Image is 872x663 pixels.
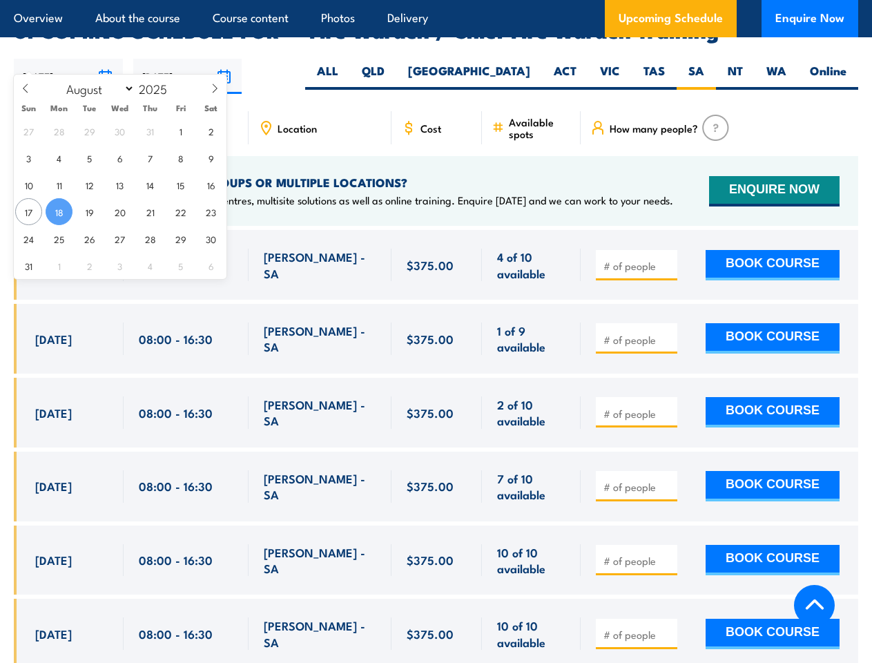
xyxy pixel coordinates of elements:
[264,249,376,281] span: [PERSON_NAME] - SA
[350,63,396,90] label: QLD
[706,250,840,280] button: BOOK COURSE
[305,63,350,90] label: ALL
[603,333,672,347] input: # of people
[15,171,42,198] span: August 10, 2025
[106,225,133,252] span: August 27, 2025
[264,396,376,429] span: [PERSON_NAME] - SA
[420,122,441,134] span: Cost
[76,198,103,225] span: August 19, 2025
[264,544,376,577] span: [PERSON_NAME] - SA
[46,225,72,252] span: August 25, 2025
[497,396,565,429] span: 2 of 10 available
[166,104,196,113] span: Fri
[588,63,632,90] label: VIC
[139,331,213,347] span: 08:00 - 16:30
[197,117,224,144] span: August 2, 2025
[716,63,755,90] label: NT
[632,63,677,90] label: TAS
[706,545,840,575] button: BOOK COURSE
[46,144,72,171] span: August 4, 2025
[197,198,224,225] span: August 23, 2025
[44,104,75,113] span: Mon
[105,104,135,113] span: Wed
[135,104,166,113] span: Thu
[137,225,164,252] span: August 28, 2025
[46,252,72,279] span: September 1, 2025
[197,225,224,252] span: August 30, 2025
[706,397,840,427] button: BOOK COURSE
[35,331,72,347] span: [DATE]
[603,554,672,568] input: # of people
[35,478,72,494] span: [DATE]
[139,405,213,421] span: 08:00 - 16:30
[35,552,72,568] span: [DATE]
[133,59,242,94] input: To date
[76,171,103,198] span: August 12, 2025
[407,257,454,273] span: $375.00
[35,175,673,190] h4: NEED TRAINING FOR LARGER GROUPS OR MULTIPLE LOCATIONS?
[167,225,194,252] span: August 29, 2025
[197,144,224,171] span: August 9, 2025
[610,122,698,134] span: How many people?
[14,21,858,39] h2: UPCOMING SCHEDULE FOR - "Fire Warden / Chief Fire Warden Training"
[15,252,42,279] span: August 31, 2025
[167,117,194,144] span: August 1, 2025
[603,480,672,494] input: # of people
[60,79,135,97] select: Month
[35,626,72,642] span: [DATE]
[396,63,542,90] label: [GEOGRAPHIC_DATA]
[46,198,72,225] span: August 18, 2025
[603,259,672,273] input: # of people
[106,252,133,279] span: September 3, 2025
[677,63,716,90] label: SA
[264,617,376,650] span: [PERSON_NAME] - SA
[139,552,213,568] span: 08:00 - 16:30
[497,470,565,503] span: 7 of 10 available
[278,122,317,134] span: Location
[137,171,164,198] span: August 14, 2025
[76,225,103,252] span: August 26, 2025
[709,176,840,206] button: ENQUIRE NOW
[35,405,72,421] span: [DATE]
[407,626,454,642] span: $375.00
[167,198,194,225] span: August 22, 2025
[407,552,454,568] span: $375.00
[139,478,213,494] span: 08:00 - 16:30
[264,470,376,503] span: [PERSON_NAME] - SA
[76,252,103,279] span: September 2, 2025
[497,617,565,650] span: 10 of 10 available
[264,323,376,355] span: [PERSON_NAME] - SA
[798,63,858,90] label: Online
[755,63,798,90] label: WA
[137,144,164,171] span: August 7, 2025
[509,116,571,140] span: Available spots
[167,171,194,198] span: August 15, 2025
[197,171,224,198] span: August 16, 2025
[14,104,44,113] span: Sun
[137,117,164,144] span: July 31, 2025
[106,144,133,171] span: August 6, 2025
[35,193,673,207] p: We offer onsite training, training at our centres, multisite solutions as well as online training...
[137,252,164,279] span: September 4, 2025
[706,323,840,354] button: BOOK COURSE
[542,63,588,90] label: ACT
[106,198,133,225] span: August 20, 2025
[106,117,133,144] span: July 30, 2025
[603,407,672,421] input: # of people
[15,117,42,144] span: July 27, 2025
[197,252,224,279] span: September 6, 2025
[46,117,72,144] span: July 28, 2025
[14,59,123,94] input: From date
[46,171,72,198] span: August 11, 2025
[15,198,42,225] span: August 17, 2025
[167,252,194,279] span: September 5, 2025
[137,198,164,225] span: August 21, 2025
[407,331,454,347] span: $375.00
[706,619,840,649] button: BOOK COURSE
[75,104,105,113] span: Tue
[15,225,42,252] span: August 24, 2025
[407,478,454,494] span: $375.00
[15,144,42,171] span: August 3, 2025
[497,249,565,281] span: 4 of 10 available
[603,628,672,642] input: # of people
